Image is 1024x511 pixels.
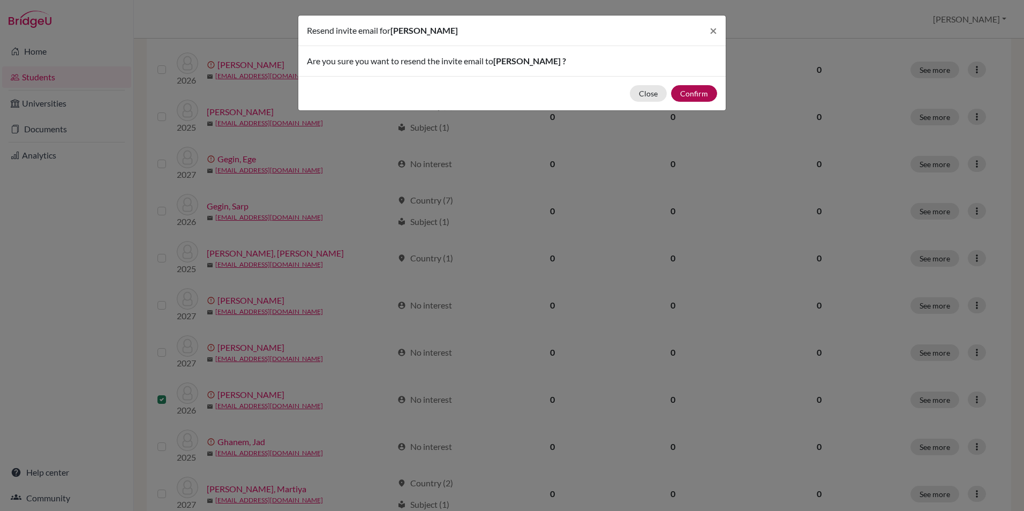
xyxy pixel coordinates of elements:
[307,55,717,67] p: Are you sure you want to resend the invite email to
[307,25,390,35] span: Resend invite email for
[701,16,726,46] button: Close
[710,22,717,38] span: ×
[671,85,717,102] button: Confirm
[630,85,667,102] button: Close
[493,56,566,66] span: [PERSON_NAME] ?
[390,25,458,35] span: [PERSON_NAME]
